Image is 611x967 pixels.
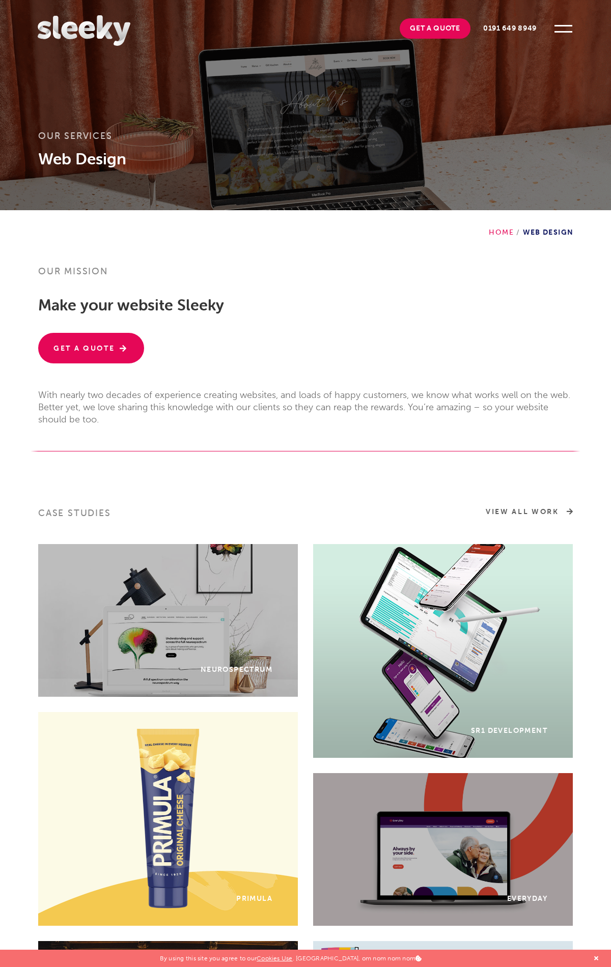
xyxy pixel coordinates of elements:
h1: Web Design [38,149,573,168]
a: Get A Quote [400,18,470,39]
h3: Case Studies [38,507,298,526]
h3: Our mission [38,265,573,287]
a: Cookies Use [257,955,293,962]
span: / [514,228,522,237]
h3: Our services [38,130,573,149]
p: With nearly two decades of experience creating websites, and loads of happy customers, we know wh... [38,379,573,425]
p: By using this site you agree to our . [GEOGRAPHIC_DATA], om nom nom nom [160,950,422,962]
h2: Make your website Sleeky [38,296,573,314]
a: Get A Quote [38,333,144,363]
a: Home [489,228,514,237]
img: Sleeky Web Design Newcastle [38,15,130,46]
a: View All Work [486,507,573,517]
div: Web Design [489,210,573,237]
a: 0191 649 8949 [473,18,547,39]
